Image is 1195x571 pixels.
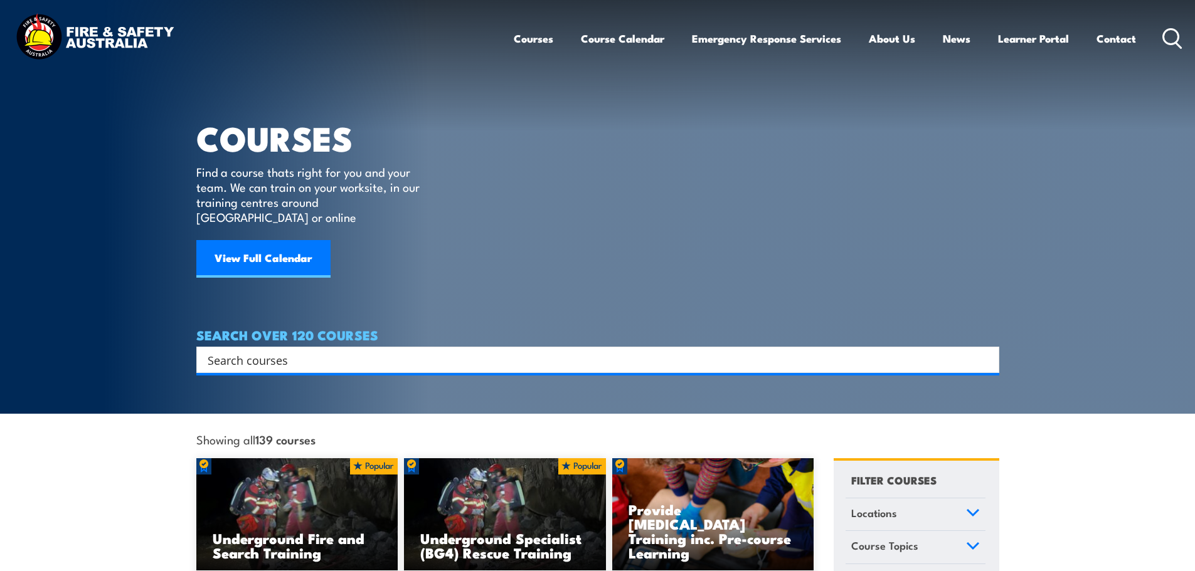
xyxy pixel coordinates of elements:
a: Courses [514,22,553,55]
span: Showing all [196,432,316,446]
a: Provide [MEDICAL_DATA] Training inc. Pre-course Learning [612,458,814,571]
form: Search form [210,351,974,369]
a: View Full Calendar [196,240,331,278]
img: Underground mine rescue [404,458,606,571]
img: Underground mine rescue [196,458,398,571]
h1: COURSES [196,123,438,152]
h3: Underground Fire and Search Training [213,531,382,560]
a: Contact [1097,22,1136,55]
strong: 139 courses [255,431,316,448]
a: Emergency Response Services [692,22,841,55]
a: Underground Specialist (BG4) Rescue Training [404,458,606,571]
p: Find a course thats right for you and your team. We can train on your worksite, in our training c... [196,164,425,224]
input: Search input [208,350,972,369]
h4: SEARCH OVER 120 COURSES [196,328,999,342]
a: Underground Fire and Search Training [196,458,398,571]
a: Learner Portal [998,22,1069,55]
a: News [943,22,970,55]
button: Search magnifier button [977,351,995,369]
a: About Us [869,22,915,55]
h3: Underground Specialist (BG4) Rescue Training [420,531,590,560]
a: Course Topics [846,531,985,563]
a: Locations [846,498,985,531]
span: Locations [851,505,897,521]
h3: Provide [MEDICAL_DATA] Training inc. Pre-course Learning [629,502,798,560]
span: Course Topics [851,537,918,554]
h4: FILTER COURSES [851,471,937,488]
img: Low Voltage Rescue and Provide CPR [612,458,814,571]
a: Course Calendar [581,22,664,55]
